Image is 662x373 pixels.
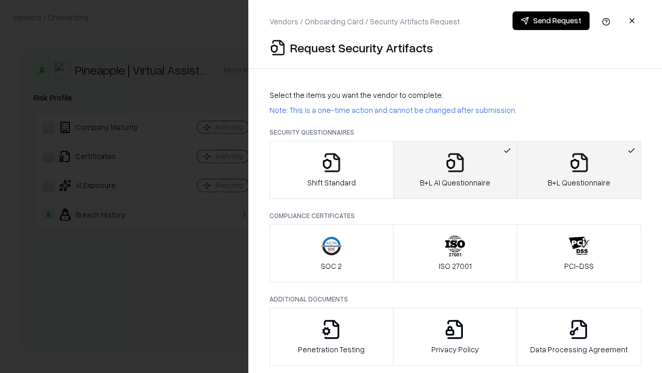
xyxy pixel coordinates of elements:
[530,344,628,355] p: Data Processing Agreement
[517,141,641,199] button: B+L Questionnaire
[298,344,365,355] p: Penetration Testing
[307,177,356,188] p: Shift Standard
[269,16,460,27] p: Vendors / Onboarding Card / Security Artifacts Request
[393,141,518,199] button: B+L AI Questionnaire
[393,224,518,282] button: ISO 27001
[321,261,342,271] p: SOC 2
[517,224,641,282] button: PCI-DSS
[513,11,590,30] button: Send Request
[393,308,518,366] button: Privacy Policy
[269,90,641,101] p: Select the items you want the vendor to complete:
[269,295,641,304] p: Additional Documents
[548,177,610,188] p: B+L Questionnaire
[269,211,641,220] p: Compliance Certificates
[269,308,394,366] button: Penetration Testing
[269,128,641,137] p: Security Questionnaires
[517,308,641,366] button: Data Processing Agreement
[431,344,479,355] p: Privacy Policy
[439,261,472,271] p: ISO 27001
[269,105,641,116] p: Note: This is a one-time action and cannot be changed after submission.
[269,224,394,282] button: SOC 2
[269,141,394,199] button: Shift Standard
[564,261,594,271] p: PCI-DSS
[290,39,433,56] p: Request Security Artifacts
[420,177,490,188] p: B+L AI Questionnaire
